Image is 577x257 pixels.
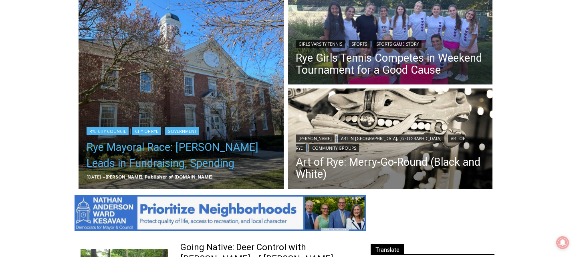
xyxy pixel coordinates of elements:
[288,88,493,191] img: [PHOTO: Merry-Go-Round (Black and White). Lights blur in the background as the horses spin. By Jo...
[94,68,97,76] div: 6
[87,127,129,135] a: Rye City Council
[84,68,88,76] div: 2
[87,139,276,171] a: Rye Mayoral Race: [PERSON_NAME] Leads in Fundraising, Spending
[296,40,345,48] a: Girls Varsity Tennis
[193,78,388,100] a: Intern @ [DOMAIN_NAME]
[296,135,335,143] a: [PERSON_NAME]
[0,80,120,100] a: [PERSON_NAME] Read Sanctuary Fall Fest: [DATE]
[165,127,199,135] a: Government
[90,68,92,76] div: /
[84,24,116,66] div: Birds of Prey: Falcon and hawk demos
[349,40,370,48] a: Sports
[371,244,404,255] span: Translate
[296,133,485,152] div: | | |
[296,52,485,76] a: Rye Girls Tennis Competes in Weekend Tournament for a Good Cause
[288,88,493,191] a: Read More Art of Rye: Merry-Go-Round (Black and White)
[373,40,422,48] a: Sports Game Story
[309,144,359,152] a: Community Groups
[296,156,485,180] a: Art of Rye: Merry-Go-Round (Black and White)
[6,80,107,99] h4: [PERSON_NAME] Read Sanctuary Fall Fest: [DATE]
[87,126,276,135] div: | |
[87,174,101,180] time: [DATE]
[296,38,485,48] div: | |
[210,80,371,98] span: Intern @ [DOMAIN_NAME]
[103,174,105,180] span: –
[132,127,161,135] a: City of Rye
[338,135,444,143] a: Art in [GEOGRAPHIC_DATA], [GEOGRAPHIC_DATA]
[296,135,465,152] a: Art of Rye
[202,0,379,78] div: "[PERSON_NAME] and I covered the [DATE] Parade, which was a really eye opening experience as I ha...
[105,174,212,180] a: [PERSON_NAME], Publisher of [DOMAIN_NAME]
